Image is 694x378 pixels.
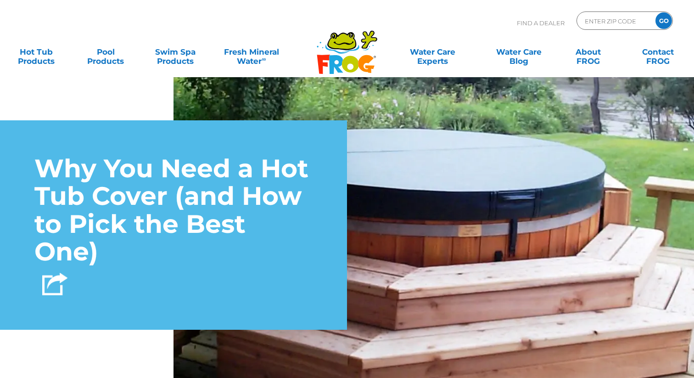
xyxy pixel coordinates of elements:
a: Hot TubProducts [9,43,63,61]
h1: Why You Need a Hot Tub Cover (and How to Pick the Best One) [34,155,313,266]
input: GO [655,12,672,29]
img: Share [42,273,67,296]
a: Fresh MineralWater∞ [218,43,285,61]
a: ContactFROG [631,43,685,61]
a: PoolProducts [78,43,133,61]
a: AboutFROG [561,43,616,61]
a: Water CareBlog [492,43,546,61]
a: Swim SpaProducts [148,43,202,61]
img: Frog Products Logo [312,18,382,74]
p: Find A Dealer [517,11,565,34]
a: Water CareExperts [388,43,476,61]
sup: ∞ [262,56,266,62]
